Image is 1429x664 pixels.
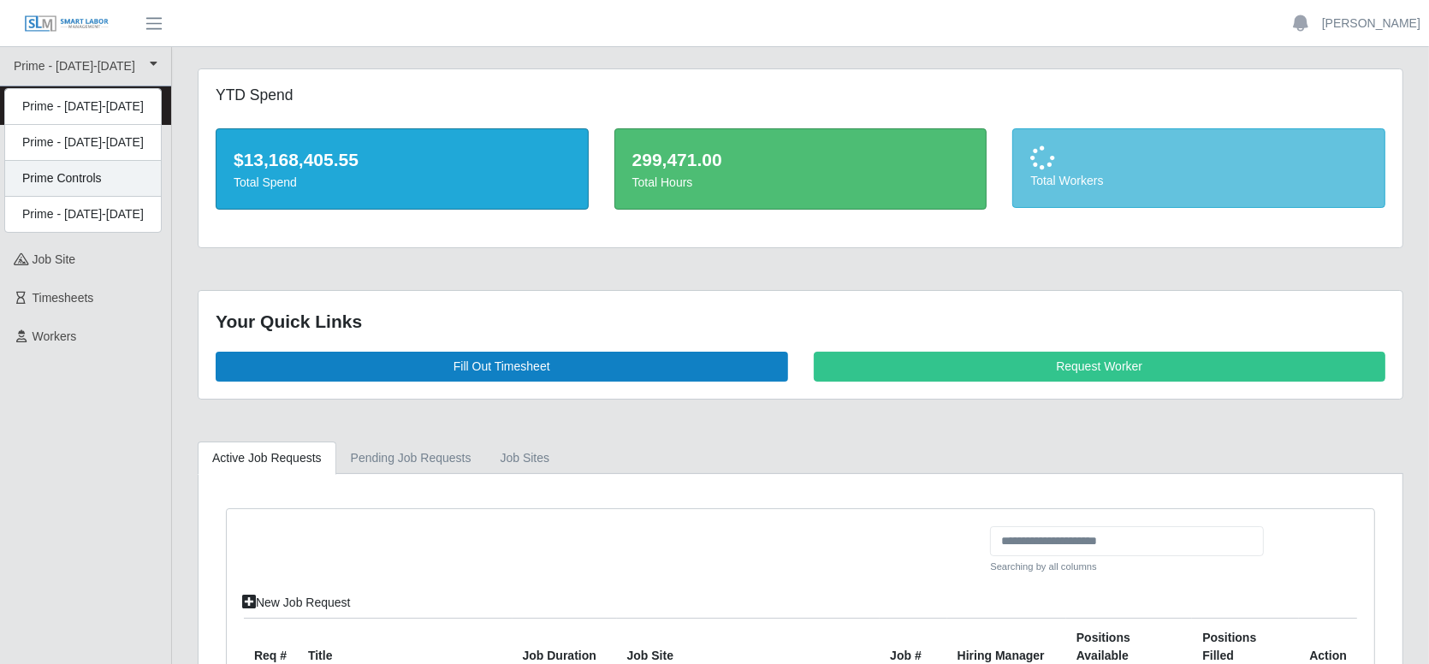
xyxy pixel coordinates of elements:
div: Total Workers [1030,172,1367,190]
a: Active Job Requests [198,442,336,475]
div: Your Quick Links [216,308,1385,335]
a: Fill Out Timesheet [216,352,788,382]
div: $13,168,405.55 [234,146,571,174]
h5: YTD Spend [216,86,589,104]
img: SLM Logo [24,15,110,33]
div: Prime - [DATE]-[DATE] [5,125,161,161]
a: New Job Request [231,588,362,618]
span: Workers [33,329,77,343]
small: Searching by all columns [990,560,1264,574]
div: Prime - [DATE]-[DATE] [5,89,161,125]
div: Prime - [DATE]-[DATE] [5,197,161,232]
div: Total Hours [632,174,969,192]
div: 299,471.00 [632,146,969,174]
a: job sites [486,442,565,475]
div: Prime Controls [5,161,161,197]
span: job site [33,252,76,266]
a: Request Worker [814,352,1386,382]
a: Pending Job Requests [336,442,486,475]
a: [PERSON_NAME] [1322,15,1420,33]
div: Total Spend [234,174,571,192]
span: Timesheets [33,291,94,305]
